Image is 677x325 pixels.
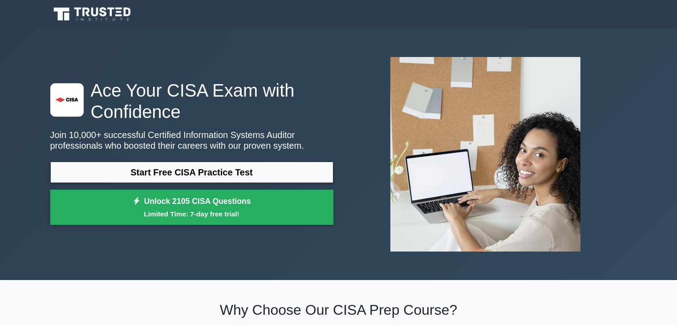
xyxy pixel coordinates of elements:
small: Limited Time: 7-day free trial! [61,209,322,219]
p: Join 10,000+ successful Certified Information Systems Auditor professionals who boosted their car... [50,130,333,151]
a: Start Free CISA Practice Test [50,162,333,183]
h1: Ace Your CISA Exam with Confidence [50,80,333,122]
h2: Why Choose Our CISA Prep Course? [50,301,627,318]
a: Unlock 2105 CISA QuestionsLimited Time: 7-day free trial! [50,190,333,225]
